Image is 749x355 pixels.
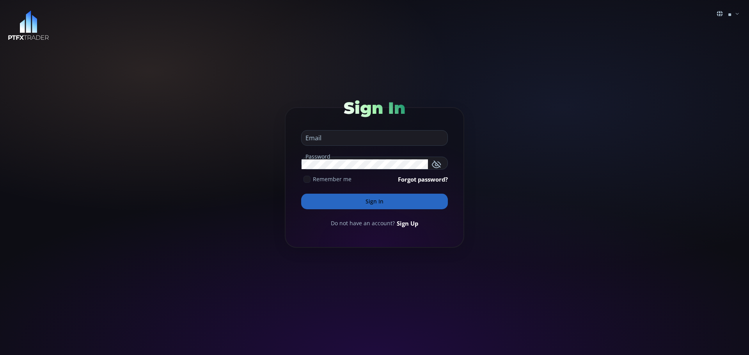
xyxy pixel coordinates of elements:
a: Forgot password? [398,175,448,184]
a: Sign Up [397,219,418,228]
span: Remember me [313,175,351,183]
div: Do not have an account? [301,219,448,228]
button: Sign In [301,194,448,209]
img: LOGO [8,11,49,41]
span: Sign In [344,98,405,118]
